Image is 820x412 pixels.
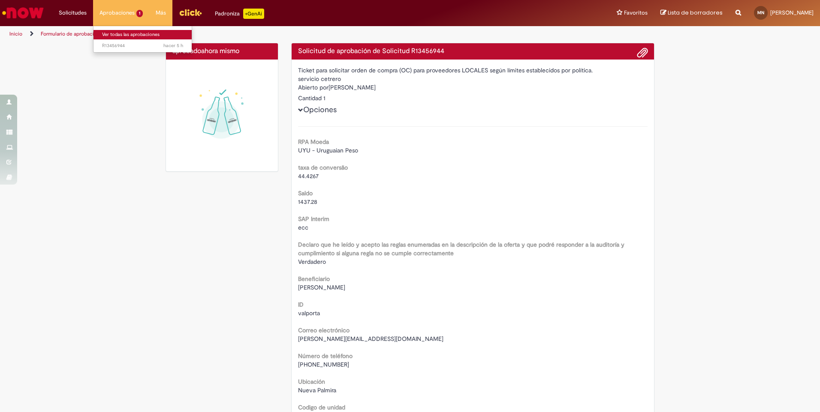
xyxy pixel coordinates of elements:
[298,378,325,385] b: Ubicación
[172,48,271,55] h4: aprobado
[201,47,239,55] time: 28/08/2025 15:37:38
[298,335,443,343] span: [PERSON_NAME][EMAIL_ADDRESS][DOMAIN_NAME]
[298,275,330,283] b: Beneficiario
[172,66,271,165] img: sucesso_1.gif
[298,301,304,308] b: ID
[298,403,345,411] b: Codigo de unidad
[136,10,143,17] span: 1
[163,42,183,49] span: hacer 5 h
[298,48,648,55] h4: Solicitud de aprobación de Solicitud R13456944
[9,30,22,37] a: Inicio
[298,224,308,231] span: ecc
[298,326,350,334] b: Correo electrónico
[93,30,192,39] a: Ver todas las aprobaciones
[298,198,317,206] span: 1437.28
[298,352,353,360] b: Número de teléfono
[298,361,349,368] span: [PHONE_NUMBER]
[757,10,764,15] span: MN
[298,75,648,83] div: servicio cetrero
[6,26,540,42] ul: Rutas de acceso a la página
[298,215,329,223] b: SAP Interim
[102,42,183,49] span: R13456944
[201,47,239,55] span: ahora mismo
[215,9,264,19] div: Padroniza
[624,9,648,17] span: Favoritos
[298,284,345,291] span: [PERSON_NAME]
[298,189,313,197] b: Saldo
[660,9,723,17] a: Lista de borradores
[298,146,358,154] span: UYU - Uruguaian Peso
[243,9,264,19] p: +GenAi
[298,138,329,146] b: RPA Moeda
[298,258,326,266] span: Verdadero
[93,26,192,53] ul: Aprobaciones
[93,41,192,51] a: Abrir R13456944 :
[298,94,648,102] div: Cantidad 1
[668,9,723,17] span: Lista de borradores
[163,42,183,49] time: 28/08/2025 11:01:59
[298,66,648,75] div: Ticket para solicitar orden de compra (OC) para proveedores LOCALES según límites establecidos po...
[298,386,336,394] span: Nueva Palmira
[298,164,348,171] b: taxa de conversão
[179,6,202,19] img: click_logo_yellow_360x200.png
[1,4,45,21] img: ServiceNow
[298,83,648,94] div: [PERSON_NAME]
[99,9,135,17] span: Aprobaciones
[41,30,100,37] a: Formulario de aprobación
[298,309,320,317] span: valporta
[59,9,87,17] span: Solicitudes
[770,9,814,16] span: [PERSON_NAME]
[298,172,319,180] span: 44.4267
[298,241,624,257] b: Declaro que he leído y acepto las reglas enumeradas en la descripción de la oferta y que podré re...
[298,83,329,92] label: Abierto por
[156,9,166,17] span: Más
